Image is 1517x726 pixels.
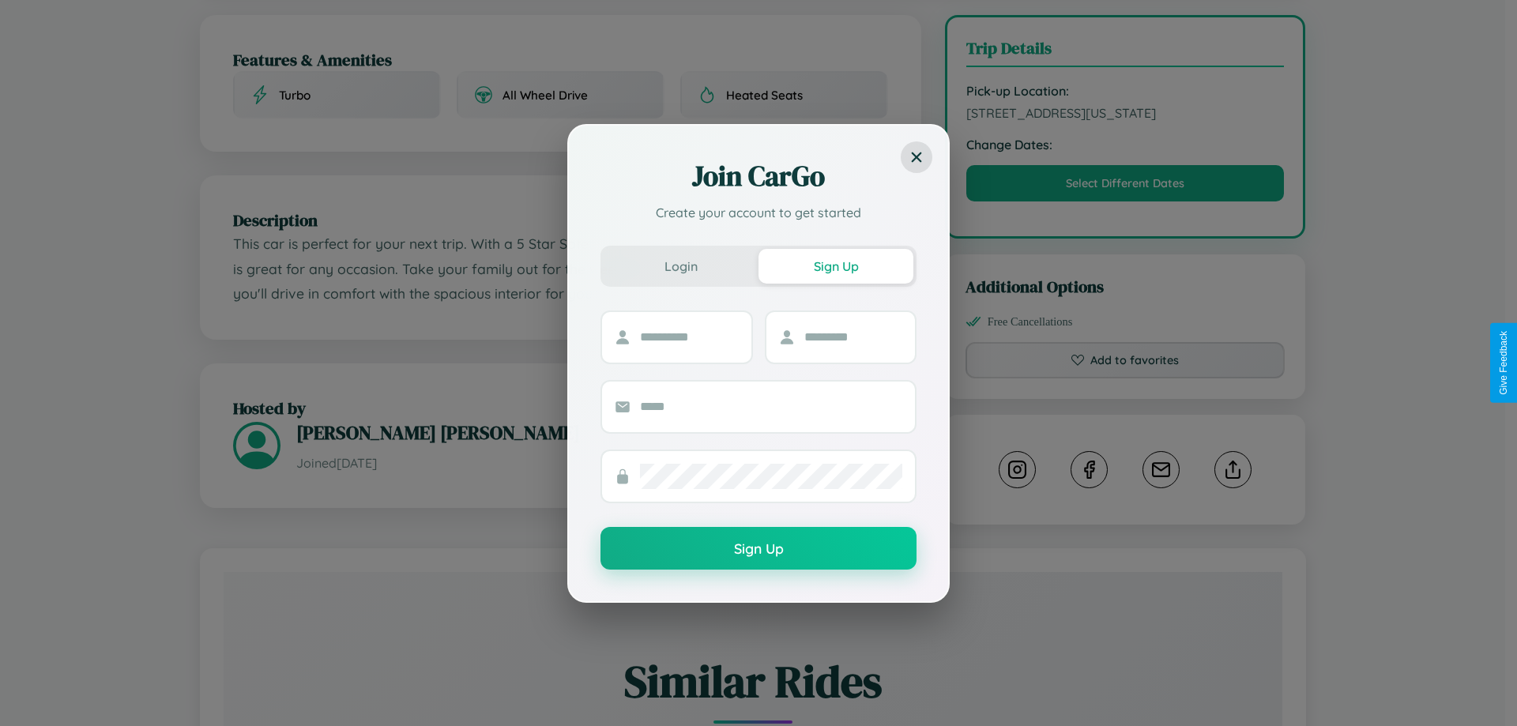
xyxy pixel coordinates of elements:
button: Sign Up [600,527,917,570]
div: Give Feedback [1498,331,1509,395]
h2: Join CarGo [600,157,917,195]
button: Sign Up [758,249,913,284]
button: Login [604,249,758,284]
p: Create your account to get started [600,203,917,222]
